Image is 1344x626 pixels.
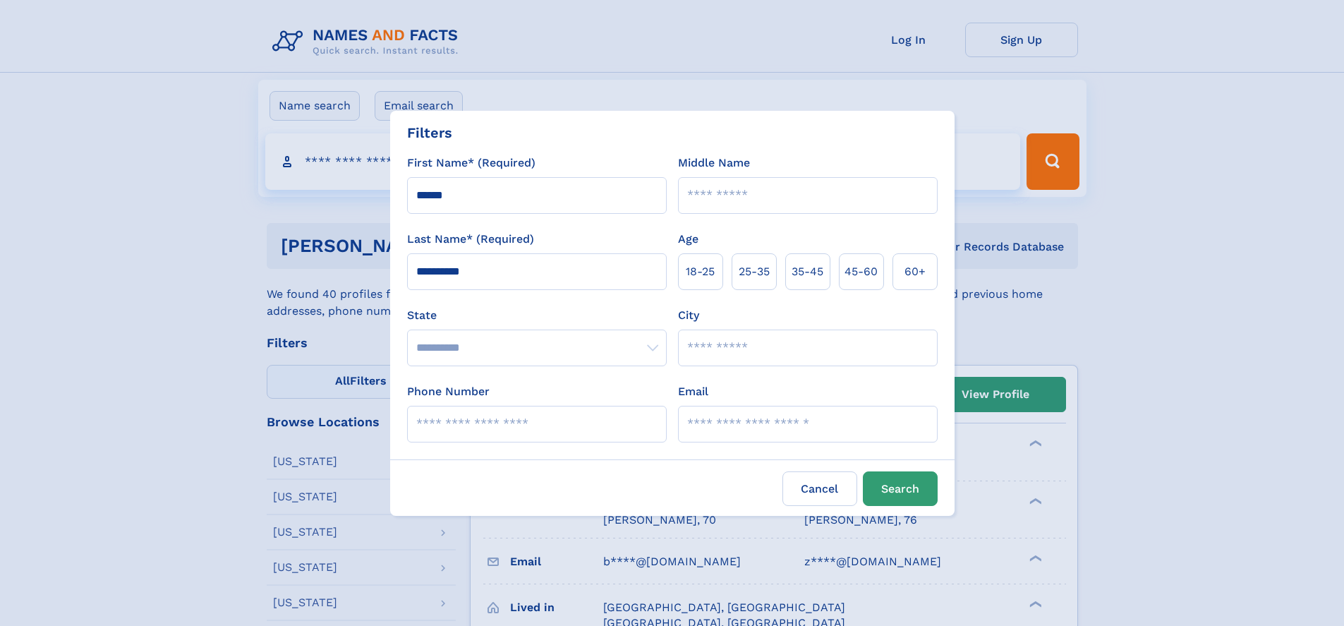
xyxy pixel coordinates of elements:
[739,263,770,280] span: 25‑35
[678,307,699,324] label: City
[407,155,535,171] label: First Name* (Required)
[792,263,823,280] span: 35‑45
[678,231,698,248] label: Age
[407,307,667,324] label: State
[678,155,750,171] label: Middle Name
[407,122,452,143] div: Filters
[678,383,708,400] label: Email
[863,471,938,506] button: Search
[686,263,715,280] span: 18‑25
[407,231,534,248] label: Last Name* (Required)
[904,263,926,280] span: 60+
[844,263,878,280] span: 45‑60
[782,471,857,506] label: Cancel
[407,383,490,400] label: Phone Number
